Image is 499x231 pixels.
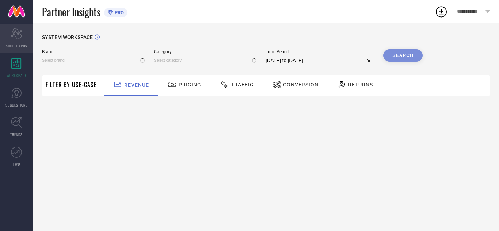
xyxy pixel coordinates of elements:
[154,57,256,64] input: Select category
[435,5,448,18] div: Open download list
[154,49,256,54] span: Category
[7,73,27,78] span: WORKSPACE
[179,82,201,88] span: Pricing
[42,49,145,54] span: Brand
[6,43,27,49] span: SCORECARDS
[10,132,23,137] span: TRENDS
[266,49,374,54] span: Time Period
[13,161,20,167] span: FWD
[124,82,149,88] span: Revenue
[46,80,97,89] span: Filter By Use-Case
[42,34,93,40] span: SYSTEM WORKSPACE
[283,82,319,88] span: Conversion
[42,57,145,64] input: Select brand
[113,10,124,15] span: PRO
[5,102,28,108] span: SUGGESTIONS
[348,82,373,88] span: Returns
[42,4,100,19] span: Partner Insights
[231,82,254,88] span: Traffic
[266,56,374,65] input: Select time period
